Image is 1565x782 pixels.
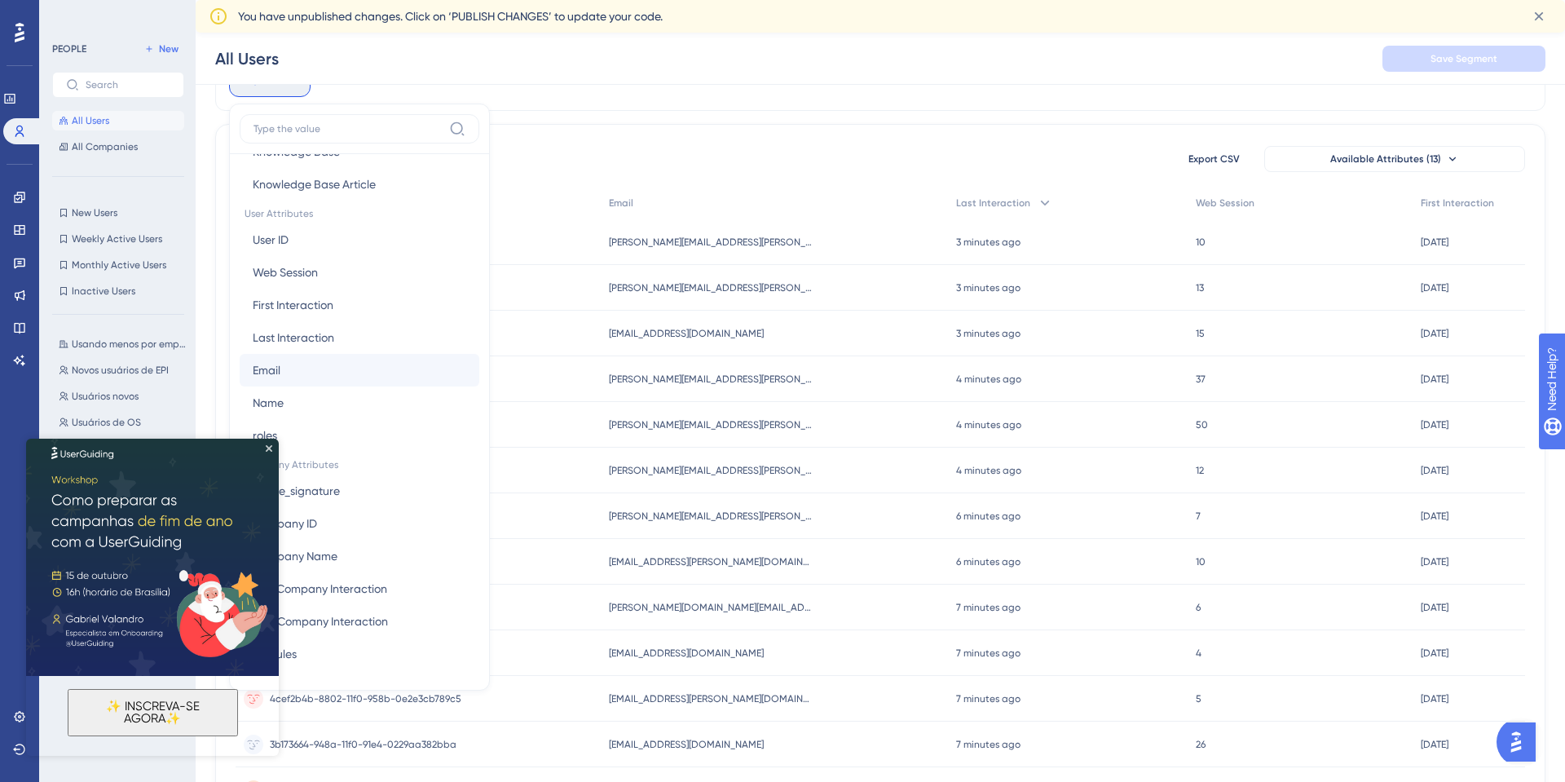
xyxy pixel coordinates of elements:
button: Save Segment [1382,46,1545,72]
span: Need Help? [38,4,102,24]
div: All Users [215,47,279,70]
span: Inactive Users [72,285,135,298]
button: roles [240,419,479,452]
span: 3b173664-948a-11f0-91e4-0229aa382bba [270,738,456,751]
button: First Company Interaction [240,572,479,605]
span: Available Attributes (13) [1330,152,1441,166]
span: [EMAIL_ADDRESS][PERSON_NAME][DOMAIN_NAME] [609,555,813,568]
span: [PERSON_NAME][DOMAIN_NAME][EMAIL_ADDRESS][PERSON_NAME][DOMAIN_NAME] [609,601,813,614]
button: All Users [52,111,184,130]
time: [DATE] [1421,602,1448,613]
span: User Attributes [240,201,479,223]
time: 7 minutes ago [956,602,1021,613]
input: Search [86,79,170,91]
button: Web Session [240,256,479,289]
span: 37 [1196,373,1206,386]
button: User ID [240,223,479,256]
span: Email [609,197,633,210]
iframe: UserGuiding AI Assistant Launcher [1497,718,1545,767]
button: Company ID [240,507,479,540]
button: New Users [52,203,184,223]
div: Close Preview [240,7,246,13]
time: 3 minutes ago [956,328,1021,339]
button: Email [240,354,479,387]
time: 6 minutes ago [956,556,1021,568]
button: Inactive Users [52,281,184,301]
span: 4 [1196,647,1201,660]
span: Web Session [1196,197,1254,210]
button: Export CSV [1173,146,1254,172]
button: Last Interaction [240,321,479,354]
button: Usuários novos [52,387,194,406]
span: 7 [1196,510,1201,523]
span: 50 [1196,418,1208,431]
span: [EMAIL_ADDRESS][DOMAIN_NAME] [609,738,764,751]
time: 6 minutes ago [956,510,1021,522]
span: Knowledge Base Article [253,175,376,194]
span: 5 [1196,692,1201,705]
time: 7 minutes ago [956,739,1021,750]
span: 10 [1196,236,1206,249]
span: [PERSON_NAME][EMAIL_ADDRESS][PERSON_NAME][DOMAIN_NAME] [609,373,813,386]
button: Available Attributes (13) [1264,146,1525,172]
span: [PERSON_NAME][EMAIL_ADDRESS][PERSON_NAME][DOMAIN_NAME] [609,464,813,477]
span: 4cef2b4b-8802-11f0-958b-0e2e3cb789c5 [270,692,461,705]
time: [DATE] [1421,419,1448,431]
span: [EMAIL_ADDRESS][DOMAIN_NAME] [609,327,764,340]
time: 7 minutes ago [956,647,1021,659]
time: [DATE] [1421,282,1448,294]
span: [EMAIL_ADDRESS][DOMAIN_NAME] [609,647,764,660]
button: modules [240,638,479,670]
span: Usuários de OS [72,416,141,429]
span: 6 [1196,601,1201,614]
span: Name [253,393,284,413]
span: New Users [72,206,117,219]
button: Novos usuários de EPI [52,360,194,380]
span: First Company Interaction [253,579,387,599]
span: All Companies [72,140,138,153]
span: Monthly Active Users [72,258,166,272]
span: [PERSON_NAME][EMAIL_ADDRESS][PERSON_NAME][DOMAIN_NAME] [609,510,813,523]
span: [PERSON_NAME][EMAIL_ADDRESS][PERSON_NAME][DOMAIN_NAME] [609,236,813,249]
span: 26 [1196,738,1206,751]
time: [DATE] [1421,647,1448,659]
time: 3 minutes ago [956,282,1021,294]
time: 4 minutes ago [956,373,1021,385]
span: Company Name [253,546,337,566]
span: Last Interaction [253,328,334,347]
span: Email [253,360,280,380]
button: New [139,39,184,59]
span: Novos usuários de EPI [72,364,169,377]
span: Web Session [253,263,318,282]
button: Knowledge Base Article [240,168,479,201]
time: [DATE] [1421,693,1448,705]
time: [DATE] [1421,510,1448,522]
span: Export CSV [1188,152,1240,166]
span: 15 [1196,327,1205,340]
span: Weekly Active Users [72,232,162,245]
span: 12 [1196,464,1204,477]
span: [PERSON_NAME][EMAIL_ADDRESS][PERSON_NAME][DOMAIN_NAME] [609,418,813,431]
span: Usuários novos [72,390,139,403]
span: User ID [253,230,289,250]
time: [DATE] [1421,465,1448,476]
span: Usando menos por empresa [72,338,187,351]
span: Save Segment [1431,52,1497,65]
span: Last Company Interaction [253,612,388,631]
time: 7 minutes ago [956,693,1021,705]
time: 3 minutes ago [956,236,1021,248]
button: Company Name [240,540,479,572]
button: First Interaction [240,289,479,321]
span: [EMAIL_ADDRESS][PERSON_NAME][DOMAIN_NAME] [609,692,813,705]
span: 13 [1196,281,1204,294]
time: 4 minutes ago [956,419,1021,431]
button: Monthly Active Users [52,255,184,275]
span: First Interaction [253,295,333,315]
span: roles [253,426,277,445]
time: [DATE] [1421,556,1448,568]
button: Name [240,387,479,419]
span: First Interaction [1421,197,1494,210]
time: [DATE] [1421,328,1448,339]
span: Last Interaction [956,197,1030,210]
